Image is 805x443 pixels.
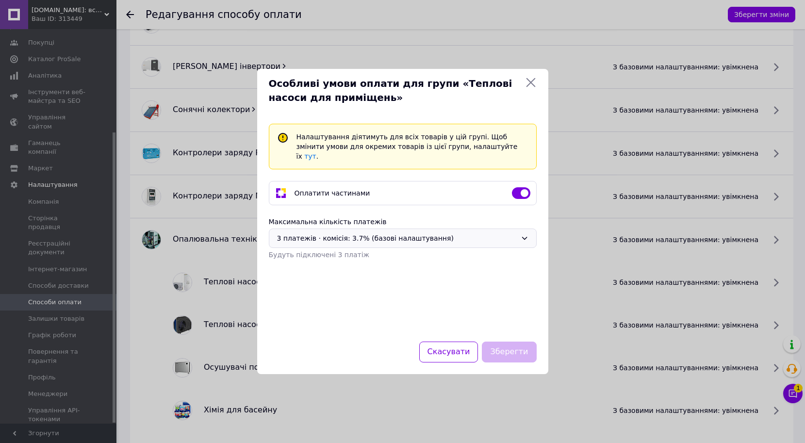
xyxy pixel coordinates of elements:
div: Налаштування діятимуть для всіх товарів у цій групі. Щоб змінити умови для окремих товарів із ціє... [293,132,532,161]
div: Оплатити частинами [291,188,508,198]
button: Скасувати [419,342,478,362]
span: Будуть підключені 3 платіж [269,251,370,259]
a: тут [304,152,316,160]
span: Особливі умови оплати для групи «Теплові насоси для приміщень» [269,77,521,104]
div: 3 платежів ⋅ комісія: 3.7% (базові налаштування) [277,233,517,244]
div: Максимальна кількість платежів [269,217,537,227]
